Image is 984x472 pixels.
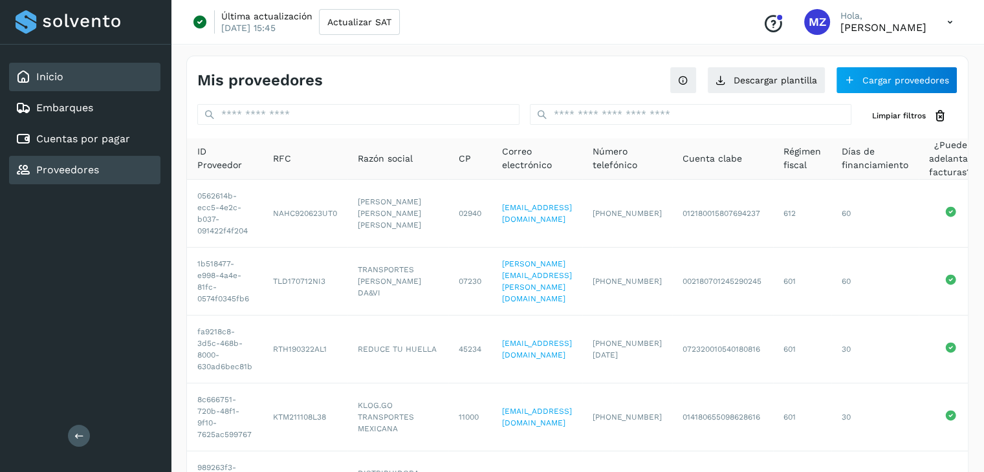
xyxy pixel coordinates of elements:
span: Régimen fiscal [783,145,821,172]
a: [EMAIL_ADDRESS][DOMAIN_NAME] [502,203,572,224]
a: [EMAIL_ADDRESS][DOMAIN_NAME] [502,339,572,359]
td: 601 [773,248,831,316]
td: [PERSON_NAME] [PERSON_NAME] [PERSON_NAME] [347,180,448,248]
td: 072320010540180816 [672,316,773,383]
td: 012180015807694237 [672,180,773,248]
span: Número telefónico [593,145,662,172]
span: [PHONE_NUMBER] [593,413,662,422]
td: 1b518477-e998-4a4e-81fc-0574f0345fb6 [187,248,263,316]
p: Hola, [840,10,926,21]
p: Mariana Zavala Uribe [840,21,926,34]
div: Proveedores [9,156,160,184]
span: Razón social [358,152,413,166]
td: 60 [831,248,919,316]
td: 014180655098628616 [672,383,773,451]
td: TLD170712NI3 [263,248,347,316]
button: Descargar plantilla [707,67,825,94]
span: [PHONE_NUMBER][DATE] [593,339,662,359]
td: 07230 [448,248,492,316]
a: Embarques [36,102,93,114]
span: Días de financiamiento [842,145,908,172]
td: 601 [773,383,831,451]
td: 02940 [448,180,492,248]
td: 30 [831,383,919,451]
td: RTH190322AL1 [263,316,347,383]
span: Actualizar SAT [327,17,391,27]
a: Proveedores [36,164,99,176]
td: 601 [773,316,831,383]
span: [PHONE_NUMBER] [593,277,662,286]
td: 11000 [448,383,492,451]
td: fa9218c8-3d5c-468b-8000-630ad6bec81b [187,316,263,383]
td: REDUCE TU HUELLA [347,316,448,383]
span: Limpiar filtros [872,110,926,122]
td: TRANSPORTES [PERSON_NAME] DA&VI [347,248,448,316]
a: [EMAIL_ADDRESS][DOMAIN_NAME] [502,407,572,427]
span: ¿Puede adelantar facturas? [929,138,972,179]
button: Actualizar SAT [319,9,400,35]
td: 002180701245290245 [672,248,773,316]
p: [DATE] 15:45 [221,22,276,34]
span: Cuenta clabe [683,152,742,166]
span: [PHONE_NUMBER] [593,209,662,218]
a: Inicio [36,70,63,83]
span: Correo electrónico [502,145,572,172]
td: NAHC920623UT0 [263,180,347,248]
td: 0562614b-ecc5-4e2c-b037-091422f4f204 [187,180,263,248]
a: Cuentas por pagar [36,133,130,145]
a: [PERSON_NAME][EMAIL_ADDRESS][PERSON_NAME][DOMAIN_NAME] [502,259,572,303]
span: CP [459,152,471,166]
div: Embarques [9,94,160,122]
button: Cargar proveedores [836,67,957,94]
p: Última actualización [221,10,312,22]
div: Cuentas por pagar [9,125,160,153]
button: Limpiar filtros [862,104,957,128]
div: Inicio [9,63,160,91]
td: 612 [773,180,831,248]
td: 8c666751-720b-48f1-9f10-7625ac599767 [187,383,263,451]
td: 30 [831,316,919,383]
td: 45234 [448,316,492,383]
h4: Mis proveedores [197,71,323,90]
td: KLOG.GO TRANSPORTES MEXICANA [347,383,448,451]
td: KTM211108L38 [263,383,347,451]
span: RFC [273,152,291,166]
span: ID Proveedor [197,145,252,172]
td: 60 [831,180,919,248]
